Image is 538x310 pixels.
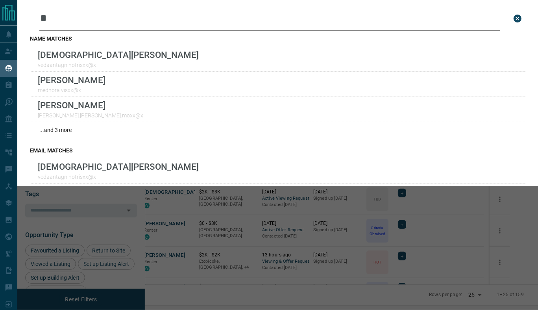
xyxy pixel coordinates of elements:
p: [DEMOGRAPHIC_DATA][PERSON_NAME] [38,161,199,172]
p: medhora.visxx@x [38,87,105,93]
p: [PERSON_NAME] [38,100,143,110]
button: close search bar [510,11,525,26]
h3: name matches [30,35,525,42]
p: [PERSON_NAME].[PERSON_NAME].moxx@x [38,112,143,119]
p: [PERSON_NAME] [38,75,105,85]
p: [DEMOGRAPHIC_DATA][PERSON_NAME] [38,50,199,60]
div: ...and 3 more [30,122,525,138]
p: vedaantagnihotrisxx@x [38,174,199,180]
h3: email matches [30,147,525,154]
p: vedaantagnihotrisxx@x [38,62,199,68]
